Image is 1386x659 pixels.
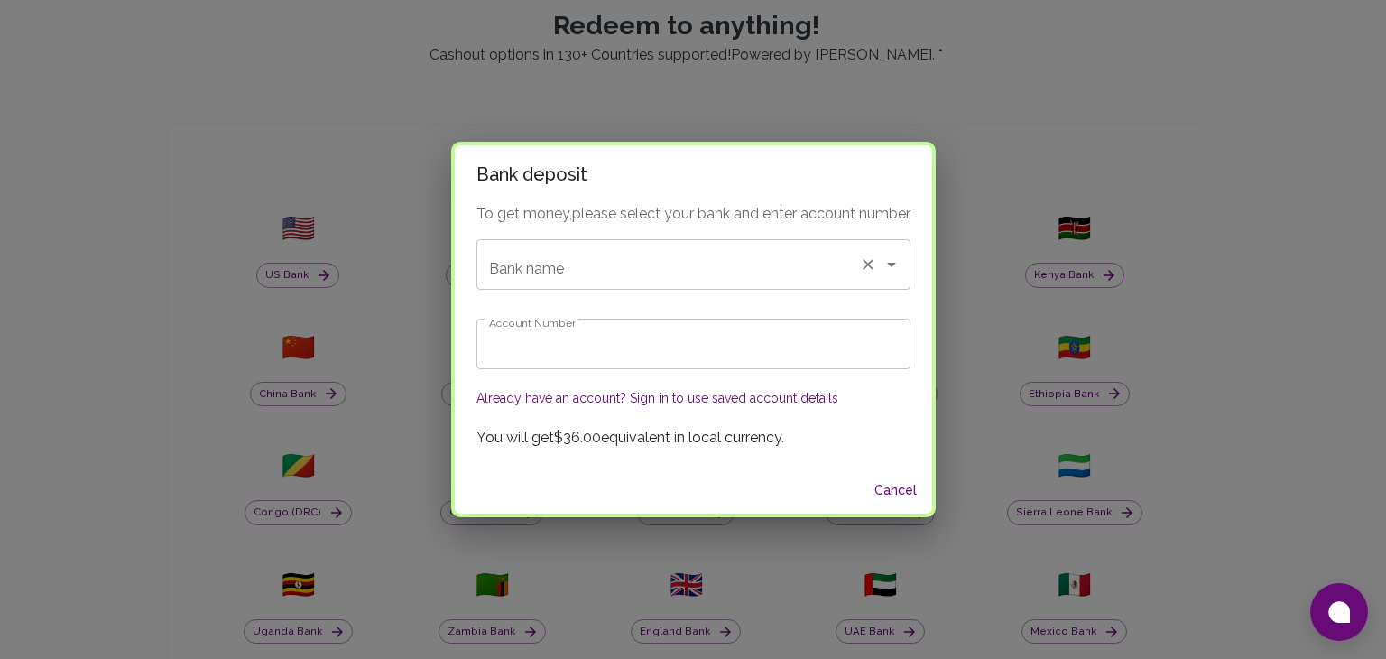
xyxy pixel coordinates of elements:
[879,252,904,277] button: Open
[476,203,910,225] p: To get money, please select your bank and enter account number
[1310,583,1368,641] button: Open chat window
[455,145,932,203] h2: Bank deposit
[476,389,838,407] button: Already have an account? Sign in to use saved account details
[867,474,925,507] button: Cancel
[489,315,575,330] label: Account Number
[855,252,881,277] button: Clear
[476,427,910,449] p: You will get $36.00 equivalent in local currency.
